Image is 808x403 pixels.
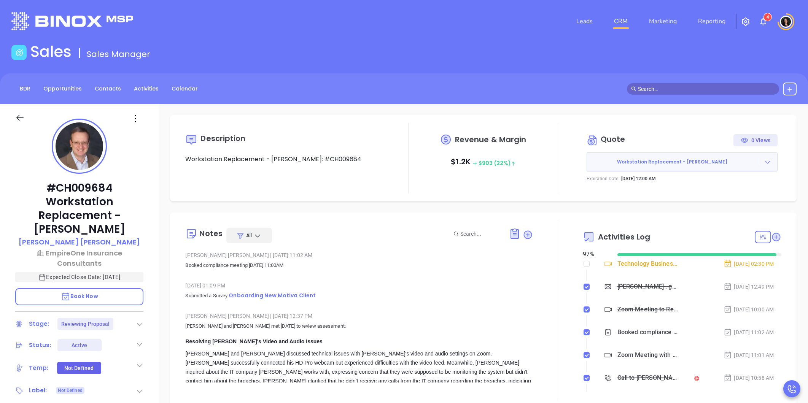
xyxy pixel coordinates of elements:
img: logo [11,12,133,30]
div: Resolving [PERSON_NAME]'s Video and Audio Issues [185,337,533,346]
span: search [631,86,636,92]
div: Reviewing Proposal [61,318,110,330]
span: Description [200,133,245,144]
span: | [270,252,271,258]
p: Expiration Date: [587,175,619,182]
div: 97 % [583,250,608,259]
p: $ 1.2K [451,155,516,170]
span: Quote [601,134,625,144]
span: Workstation Replacement - [PERSON_NAME] [587,159,758,165]
div: Zoom Meeting to Review Assessment - [PERSON_NAME] [617,304,678,315]
img: iconSetting [741,17,750,26]
a: Contacts [90,83,126,95]
span: Onboarding New Motiva Client [229,292,316,299]
p: [DATE] 12:00 AM [621,175,656,182]
div: Zoom Meeting with [PERSON_NAME] [617,349,678,361]
h1: Sales [30,43,72,61]
div: Call to [PERSON_NAME] [617,372,678,384]
span: Activities Log [598,233,650,241]
a: Leads [573,14,596,29]
img: Circle dollar [587,134,599,146]
span: | [270,313,271,319]
a: Calendar [167,83,202,95]
span: Book Now [61,292,98,300]
div: Temp: [29,362,49,374]
a: [PERSON_NAME] [PERSON_NAME] [19,237,140,248]
div: Booked compliance meeting [DATE] 11:00AM [617,327,678,338]
div: Technology Business Review Zoom with [PERSON_NAME] [617,258,678,270]
img: user [780,16,792,28]
a: Opportunities [39,83,86,95]
div: [DATE] 10:58 AM [724,374,774,382]
p: [PERSON_NAME] and [PERSON_NAME] met [DATE] to review assessment: [185,322,533,331]
a: Marketing [646,14,680,29]
a: BDR [15,83,35,95]
div: Label: [29,385,47,396]
div: [DATE] 11:01 AM [724,351,774,359]
button: Workstation Replacement - [PERSON_NAME] [587,152,778,171]
p: #CH009684 Workstation Replacement - [PERSON_NAME] [15,181,143,236]
div: [PERSON_NAME] , got 10 mins? [617,281,678,292]
p: Expected Close Date: [DATE] [15,272,143,282]
div: [DATE] 01:09 PM [185,280,533,291]
div: [PERSON_NAME] [PERSON_NAME] [DATE] 12:37 PM [185,310,533,322]
p: Booked compliance meeting [DATE] 11:00AM [185,261,533,270]
a: CRM [611,14,631,29]
span: Sales Manager [87,48,150,60]
p: Workstation Replacement - [PERSON_NAME]: #CH009684 [185,155,384,164]
a: Reporting [695,14,728,29]
p: Submitted a Survey [185,291,533,300]
input: Search… [638,85,775,93]
span: 4 [767,14,769,20]
div: Status: [29,340,51,351]
p: [PERSON_NAME] [PERSON_NAME] [19,237,140,247]
div: Active [72,339,87,351]
a: EmpireOne Insurance Consultants [15,248,143,268]
span: Not Defined [58,386,83,395]
div: [PERSON_NAME] [PERSON_NAME] [DATE] 11:02 AM [185,249,533,261]
span: Revenue & Margin [455,136,526,143]
div: Not Defined [64,362,94,374]
img: iconNotification [759,17,768,26]
div: [PERSON_NAME] and [PERSON_NAME] discussed technical issues with [PERSON_NAME]'s video and audio s... [185,349,533,395]
a: Activities [129,83,163,95]
div: Notes [199,230,223,237]
div: [DATE] 11:02 AM [724,328,774,336]
input: Search... [460,230,501,238]
div: [DATE] 10:00 AM [724,305,774,314]
div: Stage: [29,318,49,330]
span: $ 903 (22%) [472,159,516,167]
img: profile-user [56,122,103,170]
sup: 4 [764,13,771,21]
span: All [246,232,252,239]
